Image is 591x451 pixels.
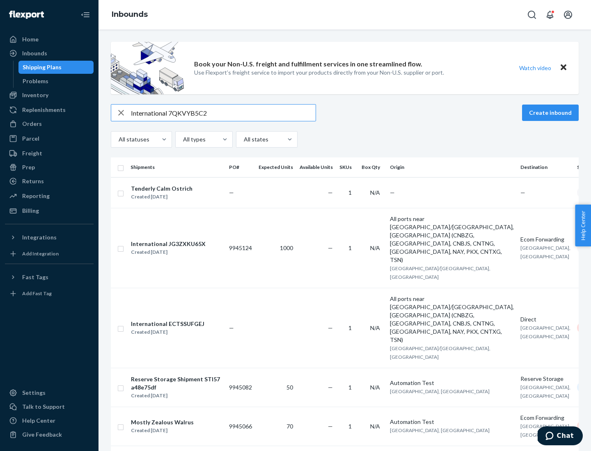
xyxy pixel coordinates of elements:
[328,384,333,391] span: —
[22,106,66,114] div: Replenishments
[22,207,39,215] div: Billing
[390,427,490,433] span: [GEOGRAPHIC_DATA], [GEOGRAPHIC_DATA]
[112,10,148,19] a: Inbounds
[5,386,94,399] a: Settings
[520,235,570,244] div: Ecom Forwarding
[22,290,52,297] div: Add Fast Tag
[286,384,293,391] span: 50
[118,135,119,143] input: All statuses
[131,184,192,193] div: Tenderly Calm Ostrich
[22,120,42,128] div: Orders
[22,177,44,185] div: Returns
[9,11,44,19] img: Flexport logo
[520,375,570,383] div: Reserve Storage
[370,189,380,196] span: N/A
[5,271,94,284] button: Fast Tags
[390,418,514,426] div: Automation Test
[22,403,65,411] div: Talk to Support
[370,423,380,430] span: N/A
[328,189,333,196] span: —
[226,208,255,288] td: 9945124
[131,320,204,328] div: International ECTSSUFGEJ
[390,379,514,387] div: Automation Test
[558,62,569,74] button: Close
[226,157,255,177] th: PO#
[5,175,94,188] a: Returns
[520,423,570,438] span: [GEOGRAPHIC_DATA], [GEOGRAPHIC_DATA]
[370,384,380,391] span: N/A
[226,368,255,407] td: 9945082
[77,7,94,23] button: Close Navigation
[5,189,94,203] a: Reporting
[390,189,395,196] span: —
[243,135,244,143] input: All states
[22,163,35,171] div: Prep
[520,245,570,260] span: [GEOGRAPHIC_DATA], [GEOGRAPHIC_DATA]
[22,149,42,157] div: Freight
[5,33,94,46] a: Home
[296,157,336,177] th: Available Units
[336,157,358,177] th: SKUs
[22,91,48,99] div: Inventory
[390,388,490,394] span: [GEOGRAPHIC_DATA], [GEOGRAPHIC_DATA]
[22,430,62,439] div: Give Feedback
[131,240,206,248] div: International JG3ZXKU65X
[390,295,514,344] div: All ports near [GEOGRAPHIC_DATA]/[GEOGRAPHIC_DATA], [GEOGRAPHIC_DATA] (CNBZG, [GEOGRAPHIC_DATA], ...
[348,384,352,391] span: 1
[23,77,48,85] div: Problems
[131,426,194,435] div: Created [DATE]
[226,407,255,446] td: 9945066
[514,62,557,74] button: Watch video
[105,3,154,27] ol: breadcrumbs
[370,324,380,331] span: N/A
[358,157,387,177] th: Box Qty
[22,192,50,200] div: Reporting
[5,287,94,300] a: Add Fast Tag
[348,423,352,430] span: 1
[5,117,94,130] a: Orders
[5,103,94,116] a: Replenishments
[328,324,333,331] span: —
[22,134,39,143] div: Parcel
[560,7,576,23] button: Open account menu
[520,414,570,422] div: Ecom Forwarding
[5,400,94,413] button: Talk to Support
[390,215,514,264] div: All ports near [GEOGRAPHIC_DATA]/[GEOGRAPHIC_DATA], [GEOGRAPHIC_DATA] (CNBZG, [GEOGRAPHIC_DATA], ...
[229,189,234,196] span: —
[22,49,47,57] div: Inbounds
[390,345,490,360] span: [GEOGRAPHIC_DATA]/[GEOGRAPHIC_DATA], [GEOGRAPHIC_DATA]
[520,315,570,323] div: Direct
[22,233,57,241] div: Integrations
[5,132,94,145] a: Parcel
[370,244,380,251] span: N/A
[520,384,570,399] span: [GEOGRAPHIC_DATA], [GEOGRAPHIC_DATA]
[18,61,94,74] a: Shipping Plans
[5,204,94,217] a: Billing
[5,89,94,102] a: Inventory
[131,328,204,336] div: Created [DATE]
[22,273,48,281] div: Fast Tags
[23,63,62,71] div: Shipping Plans
[348,324,352,331] span: 1
[22,35,39,43] div: Home
[542,7,558,23] button: Open notifications
[5,414,94,427] a: Help Center
[328,423,333,430] span: —
[538,426,583,447] iframe: Opens a widget where you can chat to one of our agents
[286,423,293,430] span: 70
[5,47,94,60] a: Inbounds
[5,231,94,244] button: Integrations
[131,375,222,392] div: Reserve Storage Shipment STI57a48e75df
[22,417,55,425] div: Help Center
[5,247,94,260] a: Add Integration
[127,157,226,177] th: Shipments
[328,244,333,251] span: —
[575,205,591,246] button: Help Center
[194,59,422,69] p: Book your Non-U.S. freight and fulfillment services in one streamlined flow.
[182,135,183,143] input: All types
[131,418,194,426] div: Mostly Zealous Walrus
[520,189,525,196] span: —
[5,428,94,441] button: Give Feedback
